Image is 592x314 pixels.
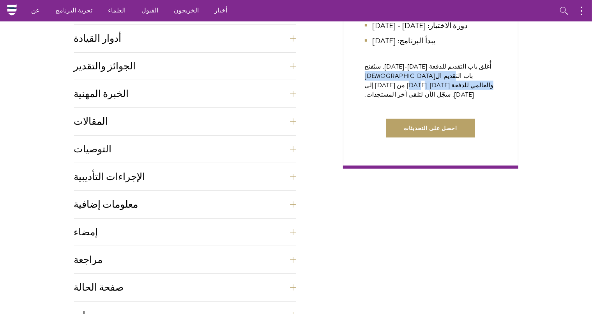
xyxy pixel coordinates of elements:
[74,168,296,186] button: الإجراءات التأديبية
[404,124,458,132] font: احصل على التحديثات
[74,32,122,44] font: أدوار القيادة
[74,115,108,127] font: المقالات
[74,171,145,183] font: الإجراءات التأديبية
[74,278,296,297] button: صفحة الحالة
[74,143,112,155] font: التوصيات
[74,226,98,238] font: إمضاء
[74,223,296,242] button: إمضاء
[74,195,296,214] button: معلومات إضافية
[174,6,199,15] font: الخريجون
[141,6,159,15] font: القبول
[365,62,494,99] font: أُغلق باب التقديم للدفعة [DATE]-[DATE]. سيُفتح باب التقديم ال[DEMOGRAPHIC_DATA] والعالمي للدفعة [...
[56,6,93,15] font: تجربة البرنامج
[74,198,138,210] font: معلومات إضافية
[373,20,468,31] font: دورة الاختيار: [DATE] - [DATE]
[373,35,436,46] font: يبدأ البرنامج: [DATE]
[74,57,296,76] button: الجوائز والتقدير
[214,6,227,15] font: أخبار
[74,60,136,72] font: الجوائز والتقدير
[108,6,126,15] font: العلماء
[74,281,124,293] font: صفحة الحالة
[74,250,296,269] button: مراجعة
[74,254,103,266] font: مراجعة
[31,6,40,15] font: عن
[74,140,296,159] button: التوصيات
[74,29,296,48] button: أدوار القيادة
[74,85,296,103] button: الخبرة المهنية
[386,119,475,138] button: احصل على التحديثات
[74,88,129,100] font: الخبرة المهنية
[74,112,296,131] button: المقالات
